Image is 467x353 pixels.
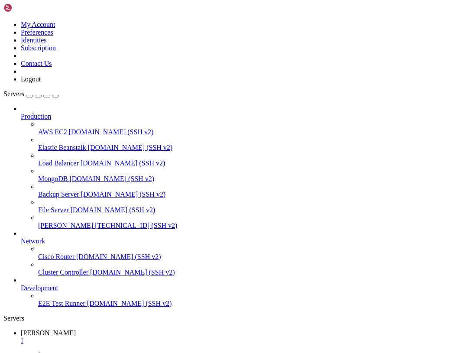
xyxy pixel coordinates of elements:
span: [TECHNICAL_ID] (SSH v2) [95,222,177,229]
li: E2E Test Runner [DOMAIN_NAME] (SSH v2) [38,292,464,308]
span: [DOMAIN_NAME] (SSH v2) [88,144,173,151]
span: [DOMAIN_NAME] (SSH v2) [81,159,165,167]
a: Development [21,284,464,292]
span: [PERSON_NAME] [38,222,93,229]
span: Production [21,113,51,120]
span: [DOMAIN_NAME] (SSH v2) [71,206,156,214]
span: Network [21,237,45,245]
span: Cisco Router [38,253,75,260]
li: Elastic Beanstalk [DOMAIN_NAME] (SSH v2) [38,136,464,152]
span: [DOMAIN_NAME] (SSH v2) [81,191,166,198]
a: File Server [DOMAIN_NAME] (SSH v2) [38,206,464,214]
span: [DOMAIN_NAME] (SSH v2) [87,300,172,307]
span: AWS EC2 [38,128,67,136]
li: MongoDB [DOMAIN_NAME] (SSH v2) [38,167,464,183]
img: Shellngn [3,3,53,12]
li: Network [21,230,464,276]
li: Backup Server [DOMAIN_NAME] (SSH v2) [38,183,464,198]
a: Logout [21,75,41,83]
span: [DOMAIN_NAME] (SSH v2) [76,253,161,260]
li: Cluster Controller [DOMAIN_NAME] (SSH v2) [38,261,464,276]
a: Cluster Controller [DOMAIN_NAME] (SSH v2) [38,269,464,276]
a: DIEP [21,329,464,345]
a: Production [21,113,464,120]
a: Subscription [21,44,56,52]
li: Cisco Router [DOMAIN_NAME] (SSH v2) [38,245,464,261]
x-row: Connection timed out [3,3,292,11]
a: Network [21,237,464,245]
li: [PERSON_NAME] [TECHNICAL_ID] (SSH v2) [38,214,464,230]
a: Load Balancer [DOMAIN_NAME] (SSH v2) [38,159,464,167]
li: File Server [DOMAIN_NAME] (SSH v2) [38,198,464,214]
a: [PERSON_NAME] [TECHNICAL_ID] (SSH v2) [38,222,464,230]
span: [DOMAIN_NAME] (SSH v2) [69,175,154,182]
span: File Server [38,206,69,214]
li: Development [21,276,464,308]
span: E2E Test Runner [38,300,85,307]
a: Backup Server [DOMAIN_NAME] (SSH v2) [38,191,464,198]
li: Production [21,105,464,230]
div: (0, 1) [3,11,7,18]
li: Load Balancer [DOMAIN_NAME] (SSH v2) [38,152,464,167]
a: My Account [21,21,55,28]
span: Backup Server [38,191,79,198]
div: Servers [3,314,464,322]
a: Elastic Beanstalk [DOMAIN_NAME] (SSH v2) [38,144,464,152]
span: Cluster Controller [38,269,88,276]
a: Contact Us [21,60,52,67]
a: E2E Test Runner [DOMAIN_NAME] (SSH v2) [38,300,464,308]
a: Identities [21,36,47,44]
span: Development [21,284,58,291]
a: MongoDB [DOMAIN_NAME] (SSH v2) [38,175,464,183]
span: MongoDB [38,175,68,182]
span: Servers [3,90,24,97]
a: Cisco Router [DOMAIN_NAME] (SSH v2) [38,253,464,261]
a: AWS EC2 [DOMAIN_NAME] (SSH v2) [38,128,464,136]
span: [PERSON_NAME] [21,329,76,337]
span: Load Balancer [38,159,79,167]
span: Elastic Beanstalk [38,144,86,151]
a: Servers [3,90,59,97]
a: Preferences [21,29,53,36]
span: [DOMAIN_NAME] (SSH v2) [90,269,175,276]
li: AWS EC2 [DOMAIN_NAME] (SSH v2) [38,120,464,136]
span: [DOMAIN_NAME] (SSH v2) [69,128,154,136]
a:  [21,337,464,345]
